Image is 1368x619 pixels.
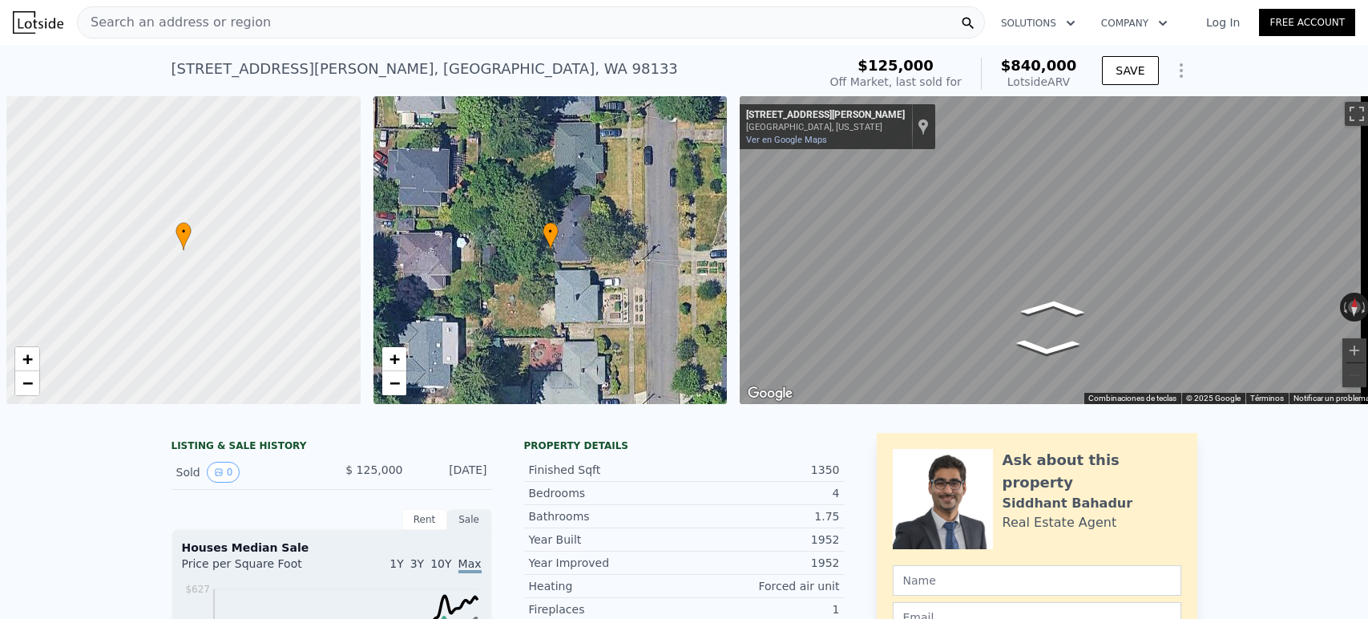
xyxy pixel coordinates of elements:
[185,584,210,595] tspan: $627
[458,557,482,573] span: Max
[1165,55,1197,87] button: Show Options
[918,118,929,136] a: Mostrar la ubicación en el mapa
[182,556,332,581] div: Price per Square Foot
[389,557,403,570] span: 1Y
[78,13,271,32] span: Search an address or region
[858,57,934,74] span: $125,000
[1259,9,1355,36] a: Free Account
[1250,394,1284,403] a: Términos
[1003,449,1181,494] div: Ask about this property
[1003,513,1117,532] div: Real Estate Agent
[524,439,845,452] div: Property details
[416,462,487,483] div: [DATE]
[430,557,451,570] span: 10Y
[529,462,684,478] div: Finished Sqft
[684,578,840,594] div: Forced air unit
[746,135,827,145] a: Ver en Google Maps
[1003,295,1103,320] path: Ir hacia el norte, Burke Ave N
[172,58,678,80] div: [STREET_ADDRESS][PERSON_NAME] , [GEOGRAPHIC_DATA] , WA 98133
[410,557,424,570] span: 3Y
[172,439,492,455] div: LISTING & SALE HISTORY
[1001,57,1077,74] span: $840,000
[684,485,840,501] div: 4
[529,601,684,617] div: Fireplaces
[684,532,840,548] div: 1952
[207,462,240,483] button: View historical data
[1340,293,1349,322] button: Rotar a la izquierda
[1347,293,1361,322] button: Restablecer la vista
[389,349,399,369] span: +
[529,555,684,571] div: Year Improved
[988,9,1088,38] button: Solutions
[684,508,840,524] div: 1.75
[176,225,192,239] span: •
[22,349,33,369] span: +
[1187,14,1259,30] a: Log In
[1342,338,1366,362] button: Ampliar
[182,540,482,556] div: Houses Median Sale
[1088,393,1176,404] button: Combinaciones de teclas
[382,347,406,371] a: Zoom in
[1342,363,1366,387] button: Reducir
[830,74,962,90] div: Off Market, last sold for
[1186,394,1241,403] span: © 2025 Google
[1088,9,1180,38] button: Company
[746,109,905,122] div: [STREET_ADDRESS][PERSON_NAME]
[529,578,684,594] div: Heating
[684,462,840,478] div: 1350
[22,373,33,393] span: −
[684,601,840,617] div: 1
[998,335,1097,360] path: Ir hacia el sur, Burke Ave N
[13,11,63,34] img: Lotside
[1003,494,1133,513] div: Siddhant Bahadur
[746,122,905,132] div: [GEOGRAPHIC_DATA], [US_STATE]
[744,383,797,404] a: Abre esta zona en Google Maps (se abre en una nueva ventana)
[529,532,684,548] div: Year Built
[893,565,1181,596] input: Name
[529,485,684,501] div: Bedrooms
[1001,74,1077,90] div: Lotside ARV
[543,222,559,250] div: •
[543,225,559,239] span: •
[345,463,402,476] span: $ 125,000
[529,508,684,524] div: Bathrooms
[402,509,447,530] div: Rent
[744,383,797,404] img: Google
[389,373,399,393] span: −
[15,371,39,395] a: Zoom out
[15,347,39,371] a: Zoom in
[176,462,319,483] div: Sold
[447,509,492,530] div: Sale
[1102,56,1158,85] button: SAVE
[176,222,192,250] div: •
[382,371,406,395] a: Zoom out
[684,555,840,571] div: 1952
